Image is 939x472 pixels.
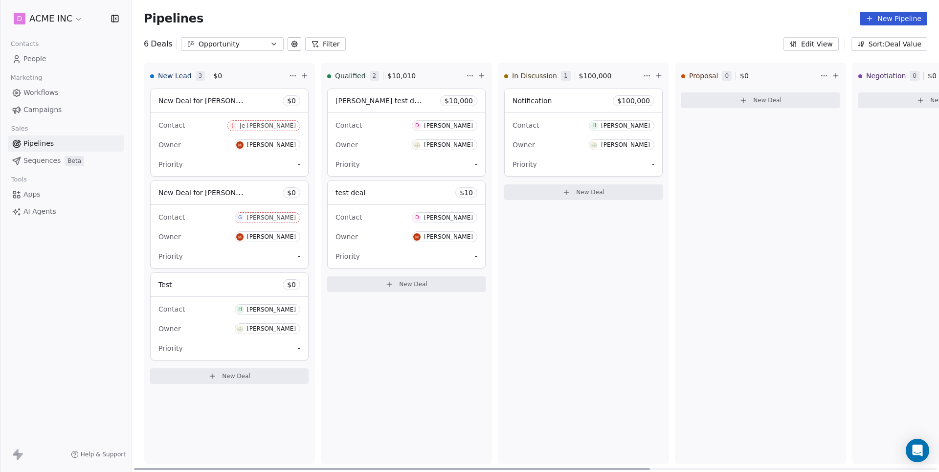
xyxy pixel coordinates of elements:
div: [PERSON_NAME] [247,214,296,221]
span: ACME INC [29,12,72,25]
span: - [475,251,477,261]
span: 0 [722,71,732,81]
button: Sort: Deal Value [851,37,927,51]
div: New Deal for [PERSON_NAME]$0ContactG[PERSON_NAME]OwnerM[PERSON_NAME]Priority- [150,180,309,269]
span: Contact [158,213,185,221]
div: Qualified2$10,010 [327,63,464,89]
img: H [413,141,421,149]
span: [PERSON_NAME] test deal [335,96,425,105]
button: New Pipeline [860,12,927,25]
span: Test [158,281,172,289]
div: Je [PERSON_NAME] [240,122,296,129]
span: Beta [65,156,84,166]
span: New Deal [399,280,427,288]
div: Open Intercom Messenger [906,439,929,462]
a: Apps [8,186,124,202]
span: - [298,343,300,353]
div: [PERSON_NAME] [424,141,473,148]
div: [PERSON_NAME] [247,306,296,313]
span: New Deal [222,372,250,380]
span: People [23,54,46,64]
span: Priority [158,344,183,352]
span: Contact [158,305,185,313]
button: New Deal [327,276,486,292]
div: 6 [144,38,173,50]
span: Priority [158,252,183,260]
span: 1 [561,71,571,81]
span: $ 10 [460,188,473,198]
div: New Lead3$0 [150,63,287,89]
a: AI Agents [8,203,124,220]
span: $ 100,000 [579,71,612,81]
div: [PERSON_NAME] test deal$10,000ContactD[PERSON_NAME]OwnerH[PERSON_NAME]Priority- [327,89,486,177]
div: Proposal0$0 [681,63,818,89]
button: Edit View [783,37,839,51]
span: Deals [151,38,173,50]
div: [PERSON_NAME] [601,122,650,129]
span: 0 [910,71,919,81]
div: G [238,214,242,222]
span: Contact [335,213,362,221]
span: Contact [513,121,539,129]
img: M [236,141,244,149]
span: $ 10,000 [445,96,473,106]
img: H [236,325,244,333]
span: New Deal [576,188,604,196]
img: H [590,141,598,149]
a: Workflows [8,85,124,101]
span: Workflows [23,88,59,98]
span: D [17,14,22,23]
span: In Discussion [512,71,557,81]
span: - [475,159,477,169]
span: Qualified [335,71,366,81]
span: Help & Support [81,450,126,458]
div: Notification$100,000ContactH[PERSON_NAME]OwnerH[PERSON_NAME]Priority- [504,89,663,177]
button: New Deal [681,92,840,108]
img: M [236,233,244,241]
span: Contact [335,121,362,129]
button: Filter [305,37,346,51]
a: Campaigns [8,102,124,118]
span: New Deal [753,96,782,104]
a: Help & Support [71,450,126,458]
div: [PERSON_NAME] [247,141,296,148]
div: D [415,214,419,222]
span: Apps [23,189,41,200]
div: H [592,122,596,130]
div: H [238,306,242,314]
div: [PERSON_NAME] [424,122,473,129]
span: Priority [158,160,183,168]
span: 2 [370,71,380,81]
span: $ 0 [213,71,222,81]
span: $ 0 [740,71,749,81]
span: Campaigns [23,105,62,115]
span: - [652,159,654,169]
span: Negotiation [866,71,906,81]
span: Sequences [23,156,61,166]
span: $ 0 [287,188,296,198]
span: Notification [513,97,552,105]
div: New Deal for [PERSON_NAME]$0ContactJJe [PERSON_NAME]OwnerM[PERSON_NAME]Priority- [150,89,309,177]
span: $ 0 [287,280,296,290]
span: Owner [513,141,535,149]
div: J [232,122,234,130]
div: [PERSON_NAME] [424,233,473,240]
span: New Lead [158,71,192,81]
button: DACME INC [12,10,85,27]
div: [PERSON_NAME] [247,233,296,240]
span: Priority [335,160,360,168]
span: Pipelines [144,12,203,25]
div: [PERSON_NAME] [424,214,473,221]
span: $ 100,000 [617,96,650,106]
span: test deal [335,189,365,197]
span: AI Agents [23,206,56,217]
span: Contact [158,121,185,129]
span: Owner [335,233,358,241]
span: Owner [158,233,181,241]
span: Owner [158,141,181,149]
span: Tools [7,172,31,187]
img: M [413,233,421,241]
span: - [298,251,300,261]
a: People [8,51,124,67]
span: $ 0 [287,96,296,106]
